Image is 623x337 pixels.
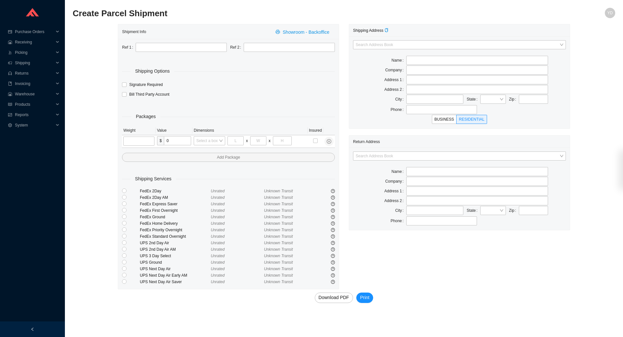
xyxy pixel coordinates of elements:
[275,30,281,35] span: printer
[331,196,335,199] span: question-circle
[15,58,54,68] span: Shipping
[264,215,293,219] span: Unknown Transit
[264,208,293,213] span: Unknown Transit
[385,177,406,186] label: Company
[73,8,480,19] h2: Create Parcel Shipment
[227,136,244,145] input: L
[264,241,293,245] span: Unknown Transit
[211,221,225,226] span: Unrated
[331,241,335,245] span: question-circle
[392,56,406,65] label: Name
[15,27,54,37] span: Purchase Orders
[127,91,172,98] span: Bill Third Party Account
[331,209,335,212] span: question-circle
[434,117,454,122] span: BUSINESS
[140,240,211,246] div: UPS 2nd Day Air
[15,68,54,78] span: Returns
[211,202,225,206] span: Unrated
[140,246,211,253] div: UPS 2nd Day Air AM
[211,254,225,258] span: Unrated
[140,201,211,207] div: FedEx Express Saver
[8,102,12,106] span: read
[211,195,225,200] span: Unrated
[8,30,12,34] span: credit-card
[15,99,54,110] span: Products
[395,206,406,215] label: City
[391,105,406,114] label: Phone
[140,266,211,272] div: UPS Next Day Air
[211,273,225,278] span: Unrated
[264,280,293,284] span: Unknown Transit
[356,293,373,303] button: Print
[331,254,335,258] span: question-circle
[319,294,349,301] span: Download PDF
[15,110,54,120] span: Reports
[385,187,406,196] label: Address 1
[331,215,335,219] span: question-circle
[391,216,406,225] label: Phone
[385,27,388,34] div: Copy
[192,126,308,135] th: Dimensions
[509,95,519,104] label: Zip
[8,82,12,86] span: book
[385,28,388,32] span: copy
[264,247,293,252] span: Unknown Transit
[509,206,519,215] label: Zip
[264,260,293,265] span: Unknown Transit
[211,247,225,252] span: Unrated
[140,259,211,266] div: UPS Ground
[385,75,406,84] label: Address 1
[15,37,54,47] span: Receiving
[283,29,329,36] span: Showroom - Backoffice
[122,43,136,52] label: Ref 1
[211,208,225,213] span: Unrated
[130,175,176,183] span: Shipping Services
[264,267,293,271] span: Unknown Transit
[156,126,192,135] th: Value
[353,136,566,148] div: Return Address
[315,293,353,303] button: Download PDF
[459,117,484,122] span: RESIDENTIAL
[8,71,12,75] span: customer-service
[331,267,335,271] span: question-circle
[15,120,54,130] span: System
[353,28,388,33] span: Shipping Address
[264,195,293,200] span: Unknown Transit
[264,221,293,226] span: Unknown Transit
[264,228,293,232] span: Unknown Transit
[385,85,406,94] label: Address 2
[211,215,225,219] span: Unrated
[273,136,292,145] input: H
[211,189,225,193] span: Unrated
[272,27,335,36] button: printerShowroom - Backoffice
[140,272,211,279] div: UPS Next Day Air Early AM
[331,235,335,238] span: question-circle
[331,260,335,264] span: question-circle
[15,89,54,99] span: Warehouse
[269,138,271,144] div: x
[122,26,272,38] div: Shipment Info
[324,137,334,146] button: close-circle
[385,196,406,205] label: Address 2
[211,260,225,265] span: Unrated
[331,280,335,284] span: question-circle
[331,189,335,193] span: question-circle
[157,136,164,145] span: $
[15,78,54,89] span: Invoicing
[122,126,155,135] th: Weight
[15,47,54,58] span: Picking
[140,207,211,214] div: FedEx First Overnight
[211,280,225,284] span: Unrated
[140,279,211,285] div: UPS Next Day Air Saver
[331,247,335,251] span: question-circle
[211,234,225,239] span: Unrated
[331,202,335,206] span: question-circle
[140,220,211,227] div: FedEx Home Delivery
[140,214,211,220] div: FedEx Ground
[140,188,211,194] div: FedEx 2Day
[264,254,293,258] span: Unknown Transit
[211,267,225,271] span: Unrated
[140,227,211,233] div: FedEx Priority Overnight
[211,228,225,232] span: Unrated
[385,66,406,75] label: Company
